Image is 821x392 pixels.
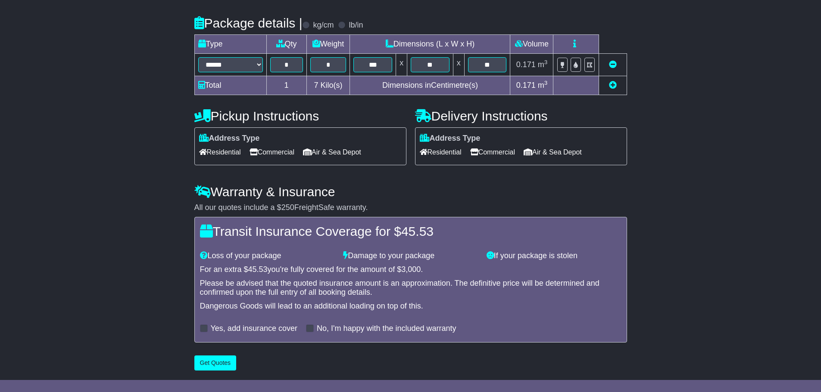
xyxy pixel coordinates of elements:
[306,35,350,54] td: Weight
[339,251,482,261] div: Damage to your package
[516,60,536,69] span: 0.171
[350,76,510,95] td: Dimensions in Centimetre(s)
[313,21,334,30] label: kg/cm
[266,76,306,95] td: 1
[194,185,627,199] h4: Warranty & Insurance
[248,265,268,274] span: 45.53
[482,251,626,261] div: If your package is stolen
[420,145,462,159] span: Residential
[544,80,548,86] sup: 3
[200,302,621,311] div: Dangerous Goods will lead to an additional loading on top of this.
[199,145,241,159] span: Residential
[250,145,294,159] span: Commercial
[314,81,318,90] span: 7
[470,145,515,159] span: Commercial
[401,224,434,238] span: 45.53
[281,203,294,212] span: 250
[510,35,553,54] td: Volume
[199,134,260,143] label: Address Type
[194,35,266,54] td: Type
[194,16,303,30] h4: Package details |
[609,60,617,69] a: Remove this item
[194,76,266,95] td: Total
[415,109,627,123] h4: Delivery Instructions
[211,324,297,333] label: Yes, add insurance cover
[538,60,548,69] span: m
[401,265,421,274] span: 3,000
[196,251,339,261] div: Loss of your package
[266,35,306,54] td: Qty
[350,35,510,54] td: Dimensions (L x W x H)
[194,355,237,370] button: Get Quotes
[524,145,582,159] span: Air & Sea Depot
[194,109,406,123] h4: Pickup Instructions
[349,21,363,30] label: lb/in
[200,265,621,275] div: For an extra $ you're fully covered for the amount of $ .
[194,203,627,213] div: All our quotes include a $ FreightSafe warranty.
[516,81,536,90] span: 0.171
[306,76,350,95] td: Kilo(s)
[317,324,456,333] label: No, I'm happy with the included warranty
[609,81,617,90] a: Add new item
[544,59,548,65] sup: 3
[538,81,548,90] span: m
[303,145,361,159] span: Air & Sea Depot
[453,54,464,76] td: x
[396,54,407,76] td: x
[200,279,621,297] div: Please be advised that the quoted insurance amount is an approximation. The definitive price will...
[420,134,481,143] label: Address Type
[200,224,621,238] h4: Transit Insurance Coverage for $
